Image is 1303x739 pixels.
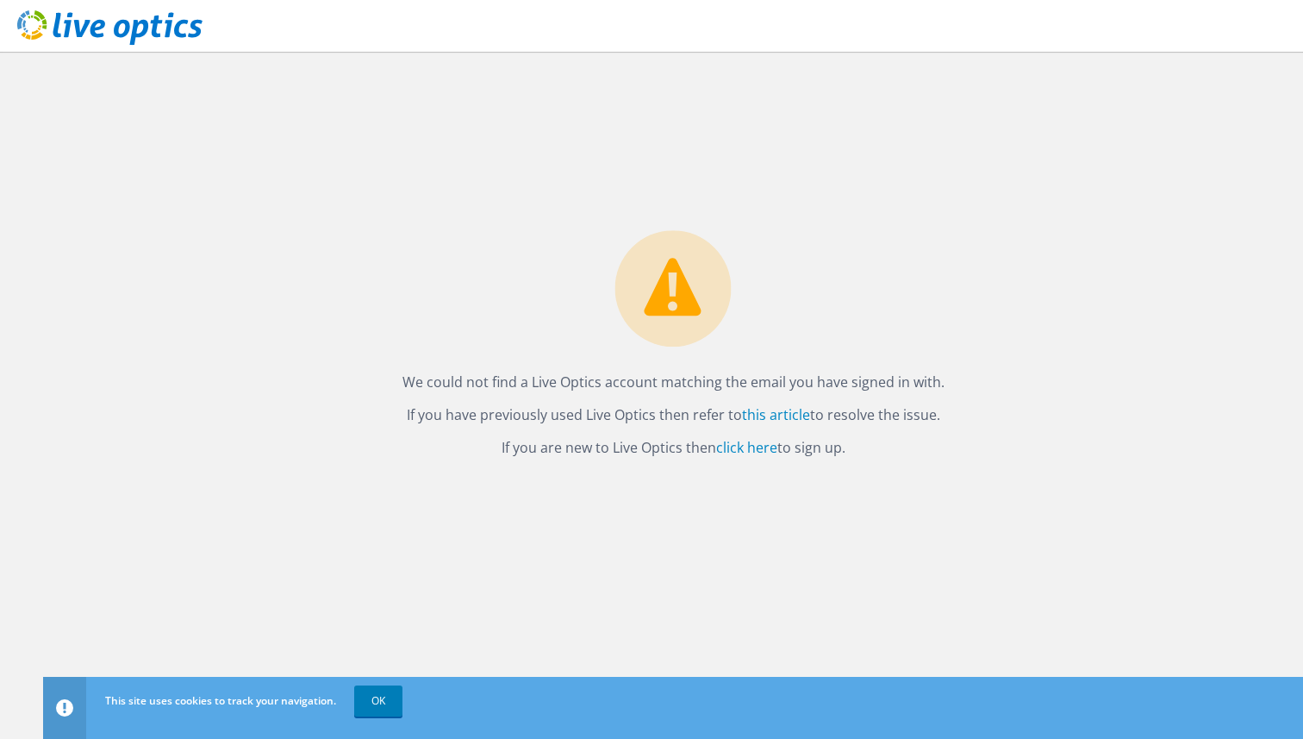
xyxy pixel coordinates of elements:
[716,438,777,457] a: click here
[402,403,945,427] p: If you have previously used Live Optics then refer to to resolve the issue.
[354,686,402,717] a: OK
[742,405,810,424] a: this article
[402,370,945,394] p: We could not find a Live Optics account matching the email you have signed in with.
[105,693,336,708] span: This site uses cookies to track your navigation.
[402,435,945,460] p: If you are new to Live Optics then to sign up.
